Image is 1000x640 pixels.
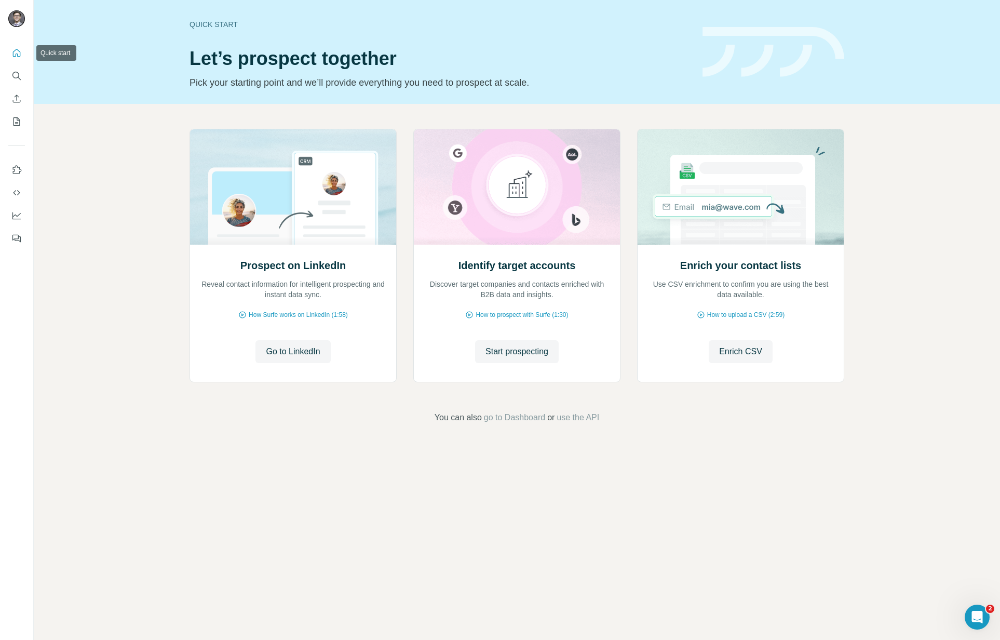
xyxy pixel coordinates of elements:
[8,183,25,202] button: Use Surfe API
[8,89,25,108] button: Enrich CSV
[680,258,801,273] h2: Enrich your contact lists
[557,411,599,424] button: use the API
[707,310,785,319] span: How to upload a CSV (2:59)
[965,605,990,630] iframe: Intercom live chat
[484,411,545,424] button: go to Dashboard
[719,345,762,358] span: Enrich CSV
[709,340,773,363] button: Enrich CSV
[435,411,482,424] span: You can also
[485,345,548,358] span: Start prospecting
[266,345,320,358] span: Go to LinkedIn
[702,27,844,77] img: banner
[8,161,25,179] button: Use Surfe on LinkedIn
[190,75,690,90] p: Pick your starting point and we’ll provide everything you need to prospect at scale.
[8,229,25,248] button: Feedback
[8,112,25,131] button: My lists
[986,605,994,613] span: 2
[648,279,833,300] p: Use CSV enrichment to confirm you are using the best data available.
[8,44,25,62] button: Quick start
[413,129,620,245] img: Identify target accounts
[190,19,690,30] div: Quick start
[424,279,610,300] p: Discover target companies and contacts enriched with B2B data and insights.
[476,310,568,319] span: How to prospect with Surfe (1:30)
[458,258,576,273] h2: Identify target accounts
[190,48,690,69] h1: Let’s prospect together
[255,340,330,363] button: Go to LinkedIn
[8,206,25,225] button: Dashboard
[547,411,555,424] span: or
[200,279,386,300] p: Reveal contact information for intelligent prospecting and instant data sync.
[8,10,25,27] img: Avatar
[240,258,346,273] h2: Prospect on LinkedIn
[190,129,397,245] img: Prospect on LinkedIn
[8,66,25,85] button: Search
[637,129,844,245] img: Enrich your contact lists
[475,340,559,363] button: Start prospecting
[249,310,348,319] span: How Surfe works on LinkedIn (1:58)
